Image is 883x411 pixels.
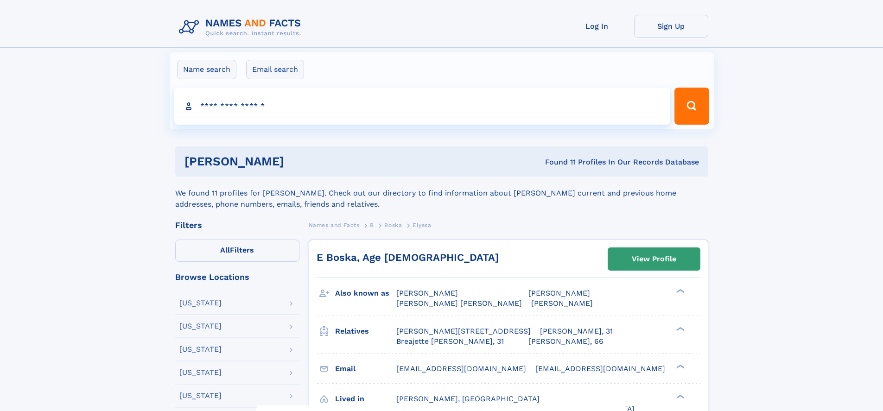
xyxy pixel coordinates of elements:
a: E Boska, Age [DEMOGRAPHIC_DATA] [317,252,499,263]
div: ❯ [674,288,685,294]
a: Sign Up [634,15,708,38]
span: [PERSON_NAME] [PERSON_NAME] [396,299,522,308]
a: Breajette [PERSON_NAME], 31 [396,336,504,347]
div: We found 11 profiles for [PERSON_NAME]. Check out our directory to find information about [PERSON... [175,177,708,210]
label: Filters [175,240,299,262]
h3: Email [335,361,396,377]
div: Browse Locations [175,273,299,281]
span: All [220,246,230,254]
label: Email search [246,60,304,79]
div: [US_STATE] [179,346,222,353]
span: [PERSON_NAME] [528,289,590,297]
span: Boska [384,222,402,228]
img: Logo Names and Facts [175,15,309,40]
div: Found 11 Profiles In Our Records Database [414,157,699,167]
h3: Relatives [335,323,396,339]
a: B [370,219,374,231]
div: ❯ [674,393,685,399]
h3: Lived in [335,391,396,407]
input: search input [174,88,671,125]
span: [EMAIL_ADDRESS][DOMAIN_NAME] [535,364,665,373]
div: View Profile [632,248,676,270]
span: [PERSON_NAME], [GEOGRAPHIC_DATA] [396,394,540,403]
a: [PERSON_NAME], 31 [540,326,613,336]
a: [PERSON_NAME], 66 [528,336,603,347]
a: Boska [384,219,402,231]
span: B [370,222,374,228]
div: ❯ [674,326,685,332]
span: Elyssa [413,222,432,228]
h1: [PERSON_NAME] [184,156,415,167]
div: [US_STATE] [179,299,222,307]
a: Names and Facts [309,219,360,231]
div: [US_STATE] [179,369,222,376]
a: Log In [560,15,634,38]
span: [PERSON_NAME] [396,289,458,297]
div: [US_STATE] [179,392,222,399]
a: [PERSON_NAME][STREET_ADDRESS] [396,326,531,336]
a: View Profile [608,248,700,270]
span: [PERSON_NAME] [531,299,593,308]
span: [EMAIL_ADDRESS][DOMAIN_NAME] [396,364,526,373]
label: Name search [177,60,236,79]
h3: Also known as [335,285,396,301]
button: Search Button [674,88,709,125]
div: ❯ [674,363,685,369]
div: Filters [175,221,299,229]
div: [US_STATE] [179,322,222,330]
